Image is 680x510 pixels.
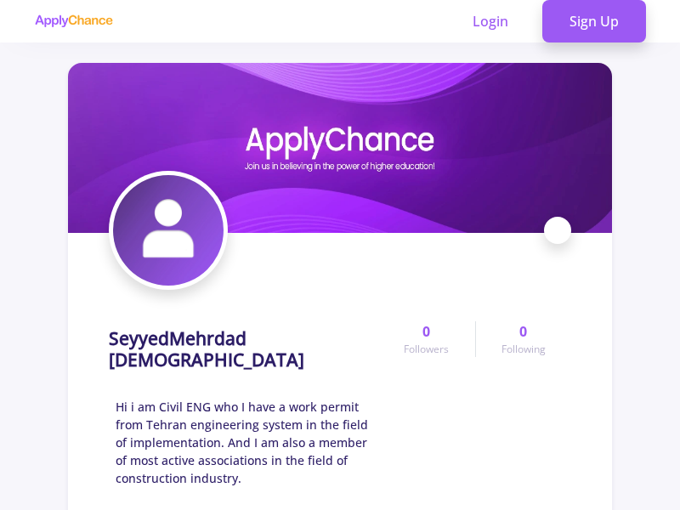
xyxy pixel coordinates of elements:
[34,14,113,28] img: applychance logo text only
[378,321,474,357] a: 0Followers
[68,63,612,233] img: SeyyedMehrdad Mousavicover image
[501,342,546,357] span: Following
[422,321,430,342] span: 0
[404,342,449,357] span: Followers
[113,175,224,286] img: SeyyedMehrdad Mousaviavatar
[109,328,378,371] h1: SeyyedMehrdad [DEMOGRAPHIC_DATA]
[116,398,378,487] span: Hi i am Civil ENG who I have a work permit from Tehran engineering system in the field of impleme...
[475,321,571,357] a: 0Following
[519,321,527,342] span: 0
